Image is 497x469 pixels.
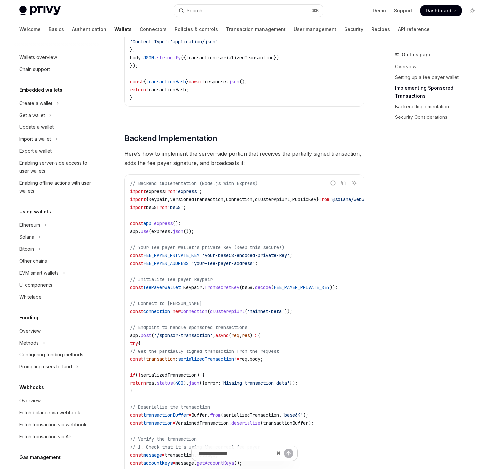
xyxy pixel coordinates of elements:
[146,79,186,85] span: transactionHash
[130,220,143,226] span: const
[130,372,135,378] span: if
[143,420,173,426] span: transaction
[350,179,359,187] button: Ask AI
[319,196,330,202] span: from
[143,252,199,258] span: FEE_PAYER_PRIVATE_KEY
[14,291,99,303] a: Whitelabel
[146,196,149,202] span: {
[213,332,215,338] span: ,
[279,412,282,418] span: ,
[14,395,99,407] a: Overview
[19,111,45,119] div: Get a wallet
[344,21,363,37] a: Security
[14,431,99,443] a: Fetch transaction via API
[255,260,258,266] span: ;
[146,380,154,386] span: res
[252,196,255,202] span: ,
[223,412,279,418] span: serializedTransaction
[226,79,229,85] span: .
[420,5,462,16] a: Dashboard
[143,79,146,85] span: {
[130,348,279,354] span: // Get the partially signed transaction from the request
[19,281,52,289] div: UI components
[290,196,292,202] span: ,
[290,252,292,258] span: ;
[14,109,99,121] button: Toggle Get a wallet section
[14,419,99,431] a: Fetch transaction via webhook
[290,380,298,386] span: });
[247,308,284,314] span: 'mainnet-beta'
[14,63,99,75] a: Chain support
[141,332,151,338] span: post
[226,196,252,202] span: Connection
[14,279,99,291] a: UI components
[303,412,308,418] span: );
[19,421,87,429] div: Fetch transaction via webhook
[165,188,175,194] span: from
[199,380,205,386] span: ({
[130,260,143,266] span: const
[395,61,483,72] a: Overview
[130,188,146,194] span: import
[223,196,226,202] span: ,
[130,95,133,101] span: }
[14,361,99,373] button: Toggle Prompting users to fund section
[154,220,173,226] span: express
[186,87,189,93] span: ;
[130,180,258,186] span: // Backend implementation (Node.js with Express)
[282,412,303,418] span: 'base64'
[19,86,62,94] h5: Embedded wallets
[19,6,61,15] img: light logo
[199,188,202,194] span: ;
[242,332,250,338] span: res
[19,179,95,195] div: Enabling offline actions with user wallets
[149,196,167,202] span: Keypair
[202,284,205,290] span: .
[14,97,99,109] button: Toggle Create a wallet section
[186,79,189,85] span: }
[175,356,178,362] span: :
[14,349,99,361] a: Configuring funding methods
[197,372,205,378] span: ) {
[292,196,316,202] span: PublicKey
[170,39,218,45] span: 'application/json'
[130,300,202,306] span: // Connect to [PERSON_NAME]
[154,380,157,386] span: .
[175,188,199,194] span: 'express'
[14,231,99,243] button: Toggle Solana section
[191,260,255,266] span: 'your-fee-payer-address'
[284,449,293,458] button: Send message
[146,188,165,194] span: express
[143,308,170,314] span: connection
[138,372,141,378] span: !
[189,412,191,418] span: =
[183,284,202,290] span: Keypair
[19,383,44,391] h5: Webhooks
[175,21,218,37] a: Policies & controls
[308,420,314,426] span: );
[395,72,483,83] a: Setting up a fee payer wallet
[371,21,390,37] a: Recipes
[226,21,286,37] a: Transaction management
[237,356,239,362] span: =
[19,99,52,107] div: Create a wallet
[19,21,41,37] a: Welcome
[14,243,99,255] button: Toggle Bitcoin section
[14,177,99,197] a: Enabling offline actions with user wallets
[207,412,210,418] span: .
[187,7,205,15] div: Search...
[252,332,258,338] span: =>
[19,159,95,175] div: Enabling server-side access to user wallets
[395,112,483,122] a: Security Considerations
[402,51,432,59] span: On this page
[395,101,483,112] a: Backend Implementation
[130,436,197,442] span: // Verify the transaction
[205,79,226,85] span: response
[143,356,146,362] span: {
[19,433,73,441] div: Fetch transaction via API
[205,284,239,290] span: fromSecretKey
[167,39,170,45] span: :
[130,324,247,330] span: // Endpoint to handle sponsored transactions
[130,308,143,314] span: const
[14,145,99,157] a: Export a wallet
